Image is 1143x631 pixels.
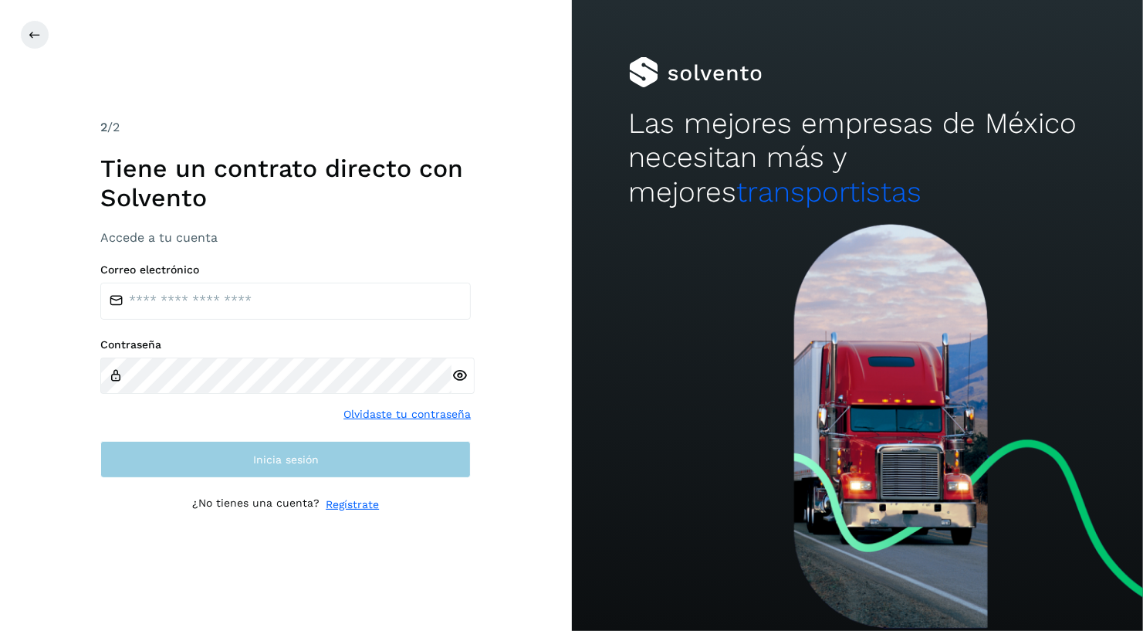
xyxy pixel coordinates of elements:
span: Inicia sesión [253,454,319,465]
button: Inicia sesión [100,441,471,478]
h2: Las mejores empresas de México necesitan más y mejores [629,107,1086,209]
a: Olvidaste tu contraseña [343,406,471,422]
h3: Accede a tu cuenta [100,230,471,245]
h1: Tiene un contrato directo con Solvento [100,154,471,213]
a: Regístrate [326,497,379,513]
label: Contraseña [100,338,471,351]
div: /2 [100,118,471,137]
span: 2 [100,120,107,134]
span: transportistas [737,175,922,209]
label: Correo electrónico [100,263,471,276]
p: ¿No tienes una cuenta? [192,497,320,513]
